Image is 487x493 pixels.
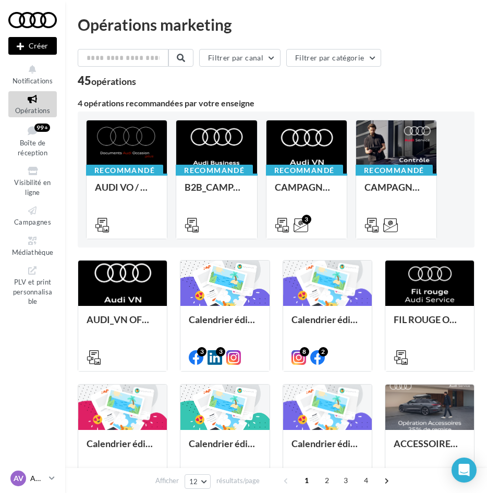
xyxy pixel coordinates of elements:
div: Opérations marketing [78,17,474,32]
button: 12 [185,474,211,489]
span: 3 [337,472,354,489]
div: Calendrier éditorial national : semaine du 29.09 au 05.10 [291,314,363,335]
span: Boîte de réception [18,139,47,157]
span: AV [14,473,23,484]
div: CAMPAGNE HYBRIDE RECHARGEABLE [275,182,338,203]
div: Nouvelle campagne [8,37,57,55]
div: Open Intercom Messenger [452,458,477,483]
div: B2B_CAMPAGNE E-HYBRID OCTOBRE [185,182,248,203]
div: FIL ROUGE OCTOBRE - AUDI SERVICE [394,314,466,335]
span: Notifications [13,77,53,85]
div: 99+ [34,124,50,132]
a: AV AUDI VALENCIENNES [8,469,57,488]
div: Calendrier éditorial national : semaine du 08.09 au 14.09 [291,438,363,459]
div: Calendrier éditorial national : semaine du 22.09 au 28.09 [87,438,159,459]
span: Campagnes [14,218,51,226]
span: Afficher [155,476,179,486]
span: 1 [298,472,315,489]
span: Opérations [15,106,50,115]
a: Boîte de réception99+ [8,121,57,159]
a: Opérations [8,91,57,117]
button: Filtrer par canal [199,49,281,67]
div: Calendrier éditorial national : semaine du 06.10 au 12.10 [189,314,261,335]
div: Calendrier éditorial national : semaine du 15.09 au 21.09 [189,438,261,459]
a: Visibilité en ligne [8,163,57,199]
span: 12 [189,477,198,486]
button: Créer [8,37,57,55]
div: 3 [197,347,206,356]
div: 3 [216,347,225,356]
span: PLV et print personnalisable [13,276,53,305]
span: Visibilité en ligne [14,178,51,196]
span: résultats/page [216,476,260,486]
div: Recommandé [86,165,163,176]
button: Notifications [8,61,57,87]
div: Recommandé [176,165,253,176]
div: Recommandé [266,165,343,176]
div: opérations [91,77,136,86]
div: AUDI_VN OFFRES A1/Q2 - 10 au 31 octobre [87,314,159,335]
span: Médiathèque [12,248,54,256]
div: 4 opérations recommandées par votre enseigne [78,99,474,107]
div: CAMPAGNE CONTROLE TECHNIQUE 25€ OCTOBRE [364,182,428,203]
span: 4 [358,472,374,489]
div: AUDI VO / Reconditionné [95,182,159,203]
a: PLV et print personnalisable [8,263,57,308]
p: AUDI VALENCIENNES [30,473,45,484]
div: 45 [78,75,136,87]
span: 2 [319,472,335,489]
div: 3 [302,215,311,224]
div: 2 [319,347,328,356]
a: Médiathèque [8,233,57,258]
div: 8 [300,347,309,356]
div: ACCESSOIRES 25% SEPTEMBRE - AUDI SERVICE [394,438,466,459]
a: Campagnes [8,203,57,228]
div: Recommandé [356,165,433,176]
button: Filtrer par catégorie [286,49,381,67]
